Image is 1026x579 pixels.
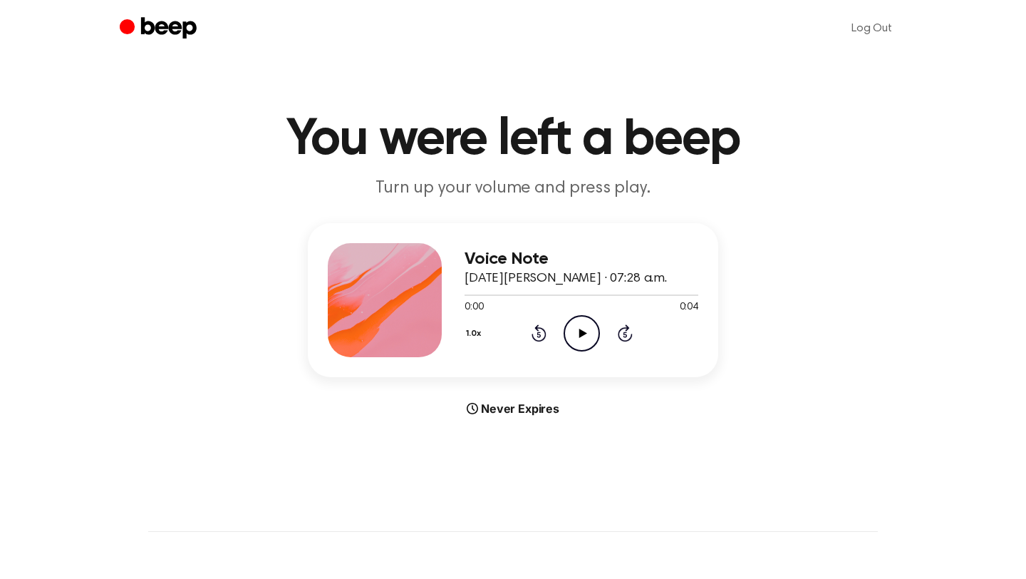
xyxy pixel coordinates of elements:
[465,322,487,346] button: 1.0x
[308,400,718,417] div: Never Expires
[680,300,698,315] span: 0:04
[465,300,483,315] span: 0:00
[837,11,906,46] a: Log Out
[120,15,200,43] a: Beep
[148,114,878,165] h1: You were left a beep
[465,272,667,285] span: [DATE][PERSON_NAME] · 07:28 a.m.
[465,250,698,269] h3: Voice Note
[239,177,787,200] p: Turn up your volume and press play.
